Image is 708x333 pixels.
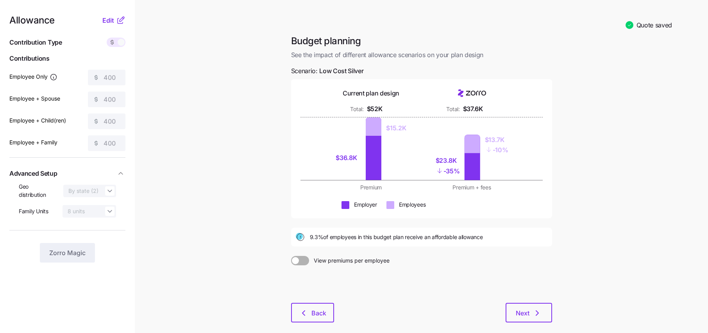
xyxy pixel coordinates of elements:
[336,153,361,163] div: $36.8K
[386,123,406,133] div: $15.2K
[291,303,334,322] button: Back
[9,164,125,183] button: Advanced Setup
[506,303,552,322] button: Next
[9,169,57,178] span: Advanced Setup
[9,138,57,147] label: Employee + Family
[350,105,363,113] div: Total:
[310,233,483,241] span: 9.3% of employees in this budget plan receive an affordable allowance
[291,66,364,76] span: Scenario:
[399,201,426,209] div: Employees
[463,104,483,114] div: $37.6K
[426,184,518,191] div: Premium + fees
[19,183,57,199] span: Geo distribution
[516,308,529,318] span: Next
[9,38,62,47] span: Contribution Type
[9,72,57,81] label: Employee Only
[9,116,66,125] label: Employee + Child(ren)
[102,16,116,25] button: Edit
[354,201,377,209] div: Employer
[311,308,326,318] span: Back
[436,156,460,166] div: $23.8K
[325,184,417,191] div: Premium
[309,256,390,265] span: View premiums per employee
[102,16,114,25] span: Edit
[40,243,95,263] button: Zorro Magic
[319,66,363,76] span: Low Cost Silver
[485,144,508,155] div: - 10%
[49,248,86,257] span: Zorro Magic
[9,16,55,25] span: Allowance
[367,104,383,114] div: $52K
[9,94,60,103] label: Employee + Spouse
[636,20,672,30] span: Quote saved
[436,166,460,176] div: - 35%
[9,54,125,63] span: Contributions
[485,135,508,145] div: $13.7K
[19,207,48,215] span: Family Units
[291,50,552,60] span: See the impact of different allowance scenarios on your plan design
[9,183,125,224] div: Advanced Setup
[291,35,552,47] h1: Budget planning
[446,105,459,113] div: Total:
[343,88,399,98] div: Current plan design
